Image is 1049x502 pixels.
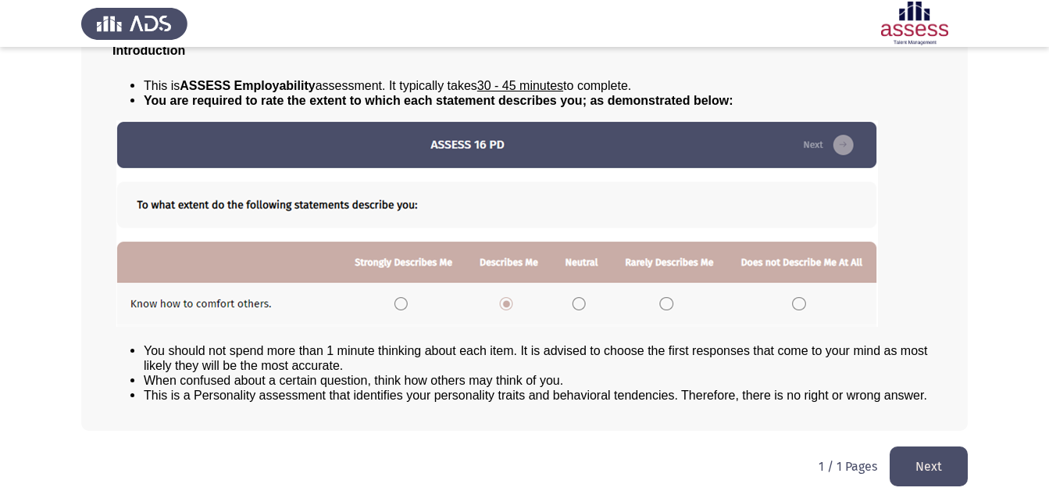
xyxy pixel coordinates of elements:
span: You should not spend more than 1 minute thinking about each item. It is advised to choose the fir... [144,344,928,372]
p: 1 / 1 Pages [819,459,877,474]
img: Assess Talent Management logo [81,2,187,45]
span: Introduction [112,44,185,57]
span: When confused about a certain question, think how others may think of you. [144,374,563,387]
span: This is assessment. It typically takes to complete. [144,79,631,92]
button: load next page [890,446,968,486]
span: You are required to rate the extent to which each statement describes you; as demonstrated below: [144,94,733,107]
span: This is a Personality assessment that identifies your personality traits and behavioral tendencie... [144,389,927,402]
b: ASSESS Employability [180,79,315,92]
u: 30 - 45 minutes [477,79,563,92]
img: Assessment logo of ASSESS Employability - EBI [862,2,968,45]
